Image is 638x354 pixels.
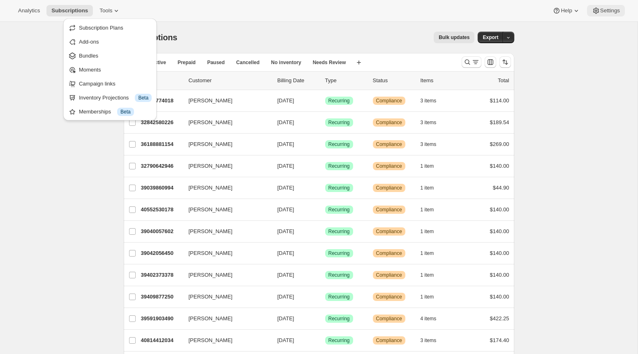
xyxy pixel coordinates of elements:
div: 39040057602[PERSON_NAME][DATE]SuccessRecurringWarningCompliance1 item$140.00 [141,226,509,237]
span: [DATE] [277,97,294,104]
span: $44.90 [493,185,509,191]
div: 32842580226[PERSON_NAME][DATE]SuccessRecurringWarningCompliance3 items$189.54 [141,117,509,128]
span: $140.00 [490,228,509,234]
span: Tools [99,7,112,14]
span: Subscription Plans [79,25,123,31]
div: IDCustomerBilling DateTypeStatusItemsTotal [141,76,509,85]
span: $140.00 [490,272,509,278]
span: Recurring [328,141,350,148]
button: [PERSON_NAME] [184,290,266,303]
div: 36188881154[PERSON_NAME][DATE]SuccessRecurringWarningCompliance3 items$269.00 [141,139,509,150]
span: [PERSON_NAME] [189,118,233,127]
button: 1 item [421,226,443,237]
div: 39042056450[PERSON_NAME][DATE]SuccessRecurringWarningCompliance1 item$140.00 [141,248,509,259]
span: Campaign links [79,81,116,87]
span: Compliance [376,228,402,235]
button: [PERSON_NAME] [184,138,266,151]
span: Compliance [376,337,402,344]
span: [DATE] [277,206,294,213]
button: 1 item [421,160,443,172]
span: $140.00 [490,206,509,213]
span: 1 item [421,185,434,191]
span: 4 items [421,315,437,322]
span: $174.40 [490,337,509,343]
button: Export [478,32,503,43]
span: Beta [120,109,131,115]
p: 40552530178 [141,206,182,214]
span: 1 item [421,206,434,213]
div: 39402373378[PERSON_NAME][DATE]SuccessRecurringWarningCompliance1 item$140.00 [141,269,509,281]
span: Help [561,7,572,14]
span: Needs Review [313,59,346,66]
p: 39591903490 [141,315,182,323]
span: [PERSON_NAME] [189,227,233,236]
span: Compliance [376,206,402,213]
span: [DATE] [277,272,294,278]
span: $140.00 [490,250,509,256]
span: Recurring [328,337,350,344]
p: 39409877250 [141,293,182,301]
span: [PERSON_NAME] [189,140,233,148]
p: 32790642946 [141,162,182,170]
button: 1 item [421,182,443,194]
span: $140.00 [490,163,509,169]
div: Inventory Projections [79,94,152,102]
button: [PERSON_NAME] [184,203,266,216]
span: Recurring [328,228,350,235]
button: Moments [66,63,154,76]
button: Memberships [66,105,154,118]
button: [PERSON_NAME] [184,334,266,347]
button: Bulk updates [434,32,474,43]
span: 1 item [421,250,434,257]
span: [DATE] [277,141,294,147]
div: 39039860994[PERSON_NAME][DATE]SuccessRecurringWarningCompliance1 item$44.90 [141,182,509,194]
p: Total [498,76,509,85]
button: Add-ons [66,35,154,48]
button: Sort the results [499,56,511,68]
span: [PERSON_NAME] [189,293,233,301]
p: Customer [189,76,271,85]
span: [DATE] [277,315,294,322]
span: Compliance [376,97,402,104]
button: [PERSON_NAME] [184,312,266,325]
span: [PERSON_NAME] [189,97,233,105]
p: 39042056450 [141,249,182,257]
span: No inventory [271,59,301,66]
span: 1 item [421,228,434,235]
button: 4 items [421,313,446,324]
span: 3 items [421,119,437,126]
span: [PERSON_NAME] [189,271,233,279]
button: Inventory Projections [66,91,154,104]
button: Campaign links [66,77,154,90]
span: Bulk updates [439,34,469,41]
button: 3 items [421,335,446,346]
span: [PERSON_NAME] [189,162,233,170]
button: Subscriptions [46,5,93,16]
span: Active [151,59,166,66]
span: [DATE] [277,185,294,191]
span: [PERSON_NAME] [189,206,233,214]
button: Tools [95,5,125,16]
button: [PERSON_NAME] [184,160,266,173]
span: Recurring [328,294,350,300]
p: 32790774018 [141,97,182,105]
span: Compliance [376,315,402,322]
button: [PERSON_NAME] [184,116,266,129]
button: [PERSON_NAME] [184,247,266,260]
button: [PERSON_NAME] [184,225,266,238]
span: 3 items [421,97,437,104]
span: Beta [138,95,148,101]
span: [DATE] [277,294,294,300]
span: Add-ons [79,39,99,45]
span: Recurring [328,119,350,126]
button: [PERSON_NAME] [184,268,266,282]
span: Analytics [18,7,40,14]
p: ID [141,76,182,85]
button: 1 item [421,204,443,215]
button: Customize table column order and visibility [485,56,496,68]
span: Recurring [328,206,350,213]
span: Recurring [328,250,350,257]
div: Memberships [79,108,152,116]
p: 39039860994 [141,184,182,192]
span: $269.00 [490,141,509,147]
